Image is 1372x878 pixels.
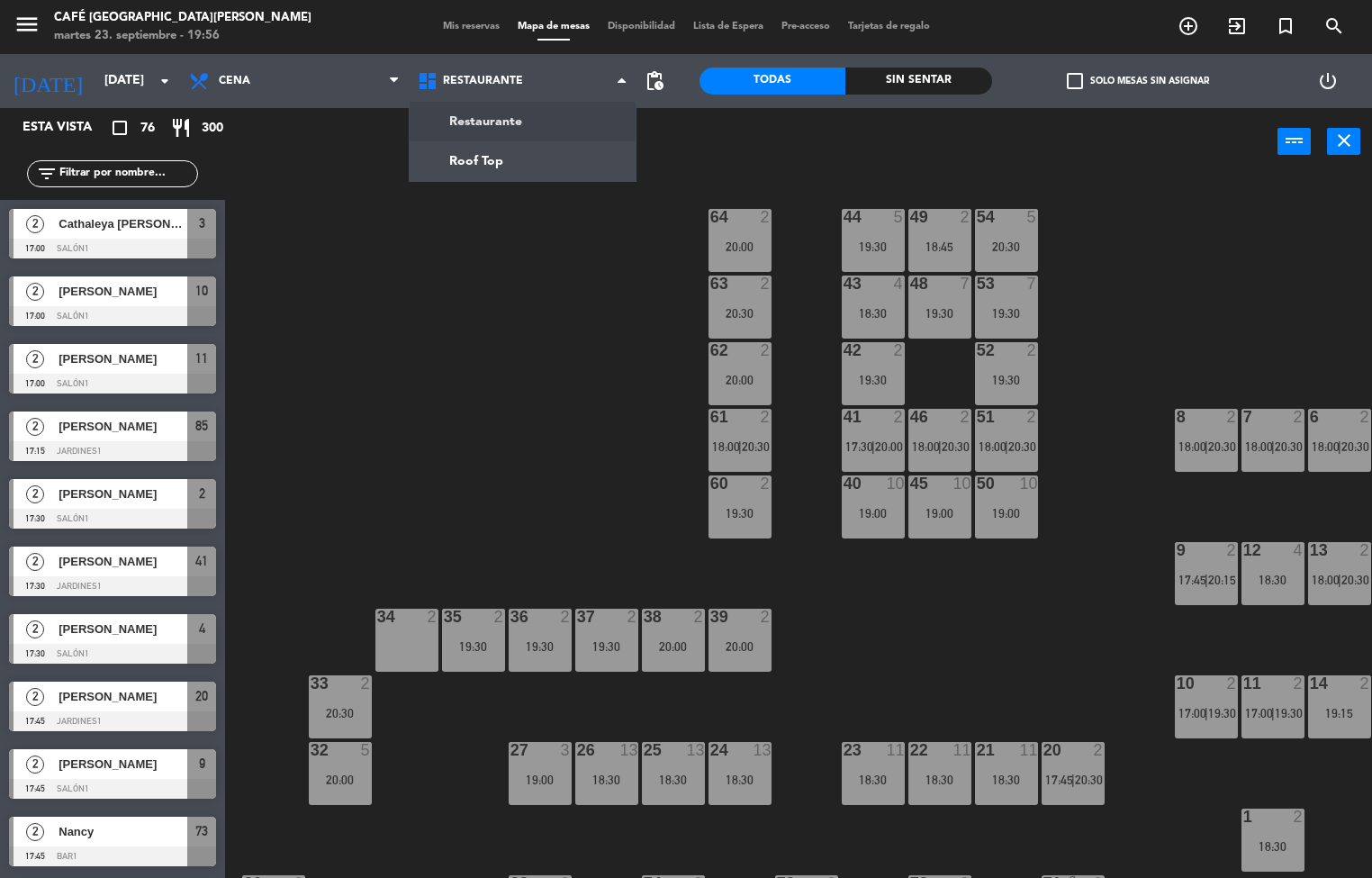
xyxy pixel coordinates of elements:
div: 24 [710,742,711,758]
div: 11 [886,742,904,758]
span: | [1205,706,1208,720]
div: 2 [760,609,771,625]
span: Lista de Espera [684,22,772,32]
i: search [1323,15,1345,37]
div: 2 [493,609,504,625]
div: 2 [760,276,771,292]
div: 2 [760,209,771,225]
span: | [738,439,742,454]
span: 2 [26,215,44,233]
div: 5 [360,742,371,758]
div: 27 [510,742,511,758]
div: 18:30 [642,774,705,786]
div: 19:30 [442,640,505,653]
span: [PERSON_NAME] [59,282,187,301]
span: 17:45 [1178,573,1206,587]
span: 2 [26,283,44,301]
div: 19:30 [975,307,1038,320]
div: 2 [1293,675,1304,692]
span: 20:30 [942,439,970,454]
div: 19:15 [1308,707,1371,720]
div: 7 [960,276,970,292]
div: 2 [693,609,704,625]
div: 19:30 [975,374,1038,386]
div: 10 [886,475,904,492]
span: 2 [26,688,44,706]
i: crop_square [109,117,131,139]
span: | [1271,706,1275,720]
i: add_circle_outline [1178,15,1199,37]
span: 18:00 [979,439,1006,454]
div: 34 [377,609,378,625]
i: filter_list [36,163,58,185]
span: 3 [199,213,205,234]
span: 4 [199,618,205,639]
span: 18:00 [1178,439,1206,454]
span: 2 [26,418,44,436]
div: 18:30 [975,774,1038,786]
span: 2 [199,483,205,504]
a: Roof Top [410,141,636,181]
span: 20:30 [1341,439,1369,454]
div: 2 [1359,675,1370,692]
div: Café [GEOGRAPHIC_DATA][PERSON_NAME] [54,9,311,27]
div: 2 [1026,409,1037,425]
div: 11 [1019,742,1037,758]
div: 53 [977,276,978,292]
a: Restaurante [410,102,636,141]
div: 20:00 [309,774,372,786]
div: 2 [1293,809,1304,825]
span: 20:30 [1008,439,1036,454]
span: 18:00 [1245,439,1273,454]
div: martes 23. septiembre - 19:56 [54,27,311,45]
span: 2 [26,756,44,774]
div: 2 [760,342,771,358]
div: 18:30 [1241,840,1304,853]
div: 2 [1026,342,1037,358]
div: 61 [710,409,711,425]
span: [PERSON_NAME] [59,620,187,638]
span: 19:30 [1208,706,1236,720]
div: 8 [1177,409,1178,425]
div: 19:00 [908,507,971,520]
span: 17:00 [1245,706,1273,720]
span: 2 [26,553,44,571]
span: 20:30 [1341,573,1369,587]
span: 20:30 [1275,439,1303,454]
label: Solo mesas sin asignar [1067,73,1209,89]
span: | [1271,439,1275,454]
div: 2 [627,609,637,625]
div: 46 [910,409,911,425]
div: 19:30 [842,374,905,386]
span: | [1205,439,1208,454]
span: 18:00 [1312,439,1340,454]
span: 18:00 [912,439,940,454]
div: 64 [710,209,711,225]
span: 19:30 [1275,706,1303,720]
div: 19:30 [709,507,772,520]
div: 7 [1243,409,1244,425]
span: 9 [199,753,205,774]
div: 37 [577,609,578,625]
i: restaurant [170,117,192,139]
div: 19:00 [509,774,572,786]
div: 13 [619,742,637,758]
span: | [1338,573,1341,587]
div: 63 [710,276,711,292]
span: Disponibilidad [599,22,684,32]
span: pending_actions [644,70,665,92]
div: 10 [1019,475,1037,492]
div: 2 [760,409,771,425]
span: Restaurante [443,75,523,87]
div: 13 [686,742,704,758]
div: 10 [952,475,970,492]
span: check_box_outline_blank [1067,73,1083,89]
span: | [1071,773,1075,787]
div: 20:00 [709,374,772,386]
div: 2 [1359,542,1370,558]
